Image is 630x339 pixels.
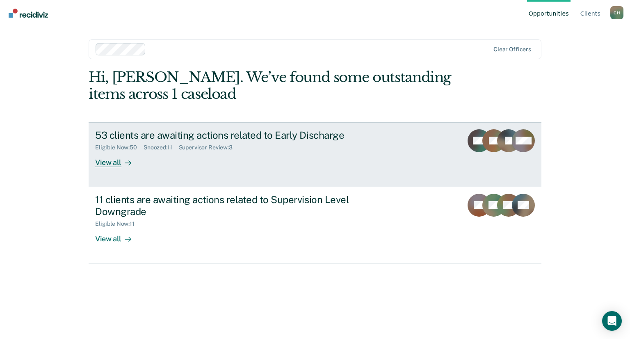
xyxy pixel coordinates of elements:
[602,311,622,331] div: Open Intercom Messenger
[610,6,623,19] button: Profile dropdown button
[95,220,141,227] div: Eligible Now : 11
[89,69,451,103] div: Hi, [PERSON_NAME]. We’ve found some outstanding items across 1 caseload
[95,129,383,141] div: 53 clients are awaiting actions related to Early Discharge
[610,6,623,19] div: C H
[95,151,141,167] div: View all
[493,46,531,53] div: Clear officers
[89,187,541,263] a: 11 clients are awaiting actions related to Supervision Level DowngradeEligible Now:11View all
[144,144,179,151] div: Snoozed : 11
[95,194,383,218] div: 11 clients are awaiting actions related to Supervision Level Downgrade
[179,144,239,151] div: Supervisor Review : 3
[95,227,141,243] div: View all
[9,9,48,18] img: Recidiviz
[89,122,541,187] a: 53 clients are awaiting actions related to Early DischargeEligible Now:50Snoozed:11Supervisor Rev...
[95,144,144,151] div: Eligible Now : 50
